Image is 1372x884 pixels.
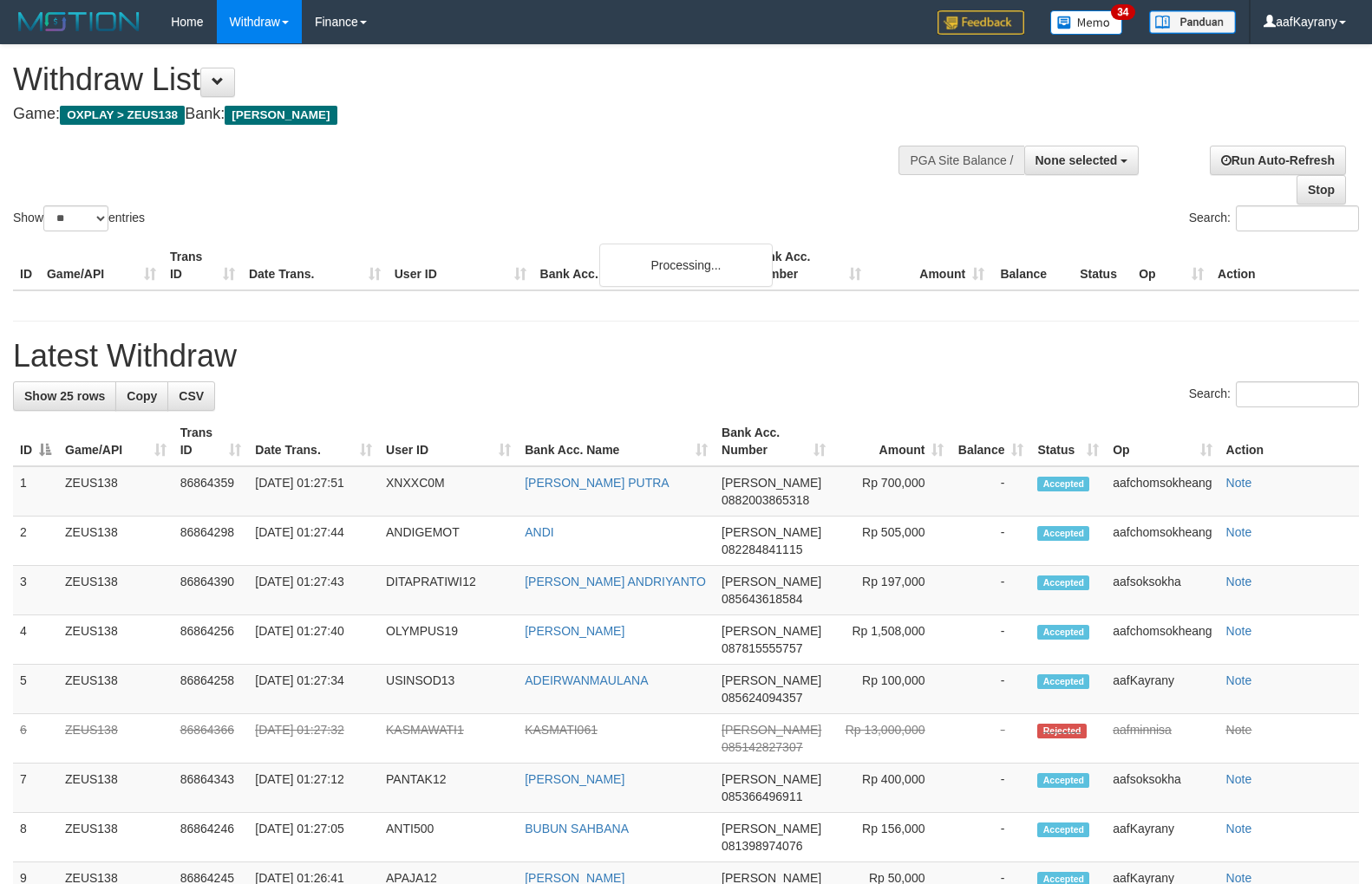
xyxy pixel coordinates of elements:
td: - [951,714,1030,764]
td: ZEUS138 [58,665,173,714]
td: 3 [13,566,58,615]
span: Accepted [1037,773,1089,788]
a: Note [1226,772,1252,786]
img: Button%20Memo.svg [1050,10,1123,35]
span: Accepted [1037,526,1089,541]
th: ID: activate to sort column descending [13,417,58,466]
td: [DATE] 01:27:43 [248,566,379,615]
span: Copy 085643618584 to clipboard [722,592,802,606]
span: OXPLAY > ZEUS138 [60,106,185,125]
div: PGA Site Balance / [898,146,1023,175]
td: Rp 505,000 [833,517,951,566]
td: 1 [13,466,58,517]
span: Copy 085142827307 to clipboard [722,740,802,754]
td: [DATE] 01:27:34 [248,665,379,714]
td: aafKayrany [1106,665,1218,714]
th: Date Trans. [242,241,388,290]
td: Rp 197,000 [833,566,951,615]
td: ANTI500 [379,813,518,862]
td: ZEUS138 [58,615,173,665]
span: Accepted [1037,674,1089,689]
th: Balance: activate to sort column ascending [951,417,1030,466]
td: - [951,517,1030,566]
img: panduan.png [1149,10,1236,34]
td: aafsoksokha [1106,764,1218,813]
label: Search: [1189,381,1359,407]
td: ZEUS138 [58,517,173,566]
td: aafchomsokheang [1106,615,1218,665]
th: Trans ID [163,241,242,290]
span: [PERSON_NAME] [722,673,821,687]
a: Show 25 rows [13,381,116,411]
a: Note [1226,723,1252,737]
th: Game/API: activate to sort column ascending [58,417,173,466]
th: Amount: activate to sort column ascending [833,417,951,466]
td: [DATE] 01:27:44 [248,517,379,566]
span: Copy 085366496911 to clipboard [722,790,802,803]
td: ZEUS138 [58,466,173,517]
td: 86864390 [173,566,249,615]
select: Showentries [43,205,108,231]
td: [DATE] 01:27:40 [248,615,379,665]
th: Amount [868,241,991,290]
td: ANDIGEMOT [379,517,518,566]
a: Note [1226,624,1252,638]
th: Trans ID: activate to sort column ascending [173,417,249,466]
th: Status: activate to sort column ascending [1030,417,1106,466]
td: ZEUS138 [58,714,173,764]
span: [PERSON_NAME] [722,723,821,737]
th: Game/API [40,241,163,290]
th: Bank Acc. Name: activate to sort column ascending [518,417,715,466]
h4: Game: Bank: [13,106,898,123]
span: [PERSON_NAME] [722,525,821,539]
span: [PERSON_NAME] [722,476,821,490]
h1: Latest Withdraw [13,339,1359,374]
td: aafKayrany [1106,813,1218,862]
span: Copy 081398974076 to clipboard [722,839,802,853]
span: Accepted [1037,477,1089,491]
input: Search: [1236,381,1359,407]
input: Search: [1236,205,1359,231]
td: XNXXC0M [379,466,518,517]
td: - [951,615,1030,665]
td: 86864343 [173,764,249,813]
td: aafsoksokha [1106,566,1218,615]
td: Rp 100,000 [833,665,951,714]
th: Op [1132,241,1211,290]
span: Rejected [1037,724,1086,738]
td: aafchomsokheang [1106,517,1218,566]
td: 5 [13,665,58,714]
th: User ID: activate to sort column ascending [379,417,518,466]
img: MOTION_logo.png [13,9,145,35]
th: Status [1073,241,1132,290]
th: Action [1219,417,1359,466]
td: OLYMPUS19 [379,615,518,665]
span: Show 25 rows [24,389,105,403]
th: ID [13,241,40,290]
a: Note [1226,822,1252,835]
th: Bank Acc. Number: activate to sort column ascending [715,417,833,466]
a: Stop [1297,175,1346,205]
label: Show entries [13,205,145,231]
td: 86864366 [173,714,249,764]
td: - [951,813,1030,862]
td: ZEUS138 [58,813,173,862]
span: [PERSON_NAME] [722,624,821,638]
td: 6 [13,714,58,764]
td: 86864298 [173,517,249,566]
td: KASMAWATI1 [379,714,518,764]
td: aafminnisa [1106,714,1218,764]
th: Bank Acc. Number [745,241,868,290]
a: [PERSON_NAME] ANDRIYANTO [525,575,706,588]
td: USINSOD13 [379,665,518,714]
td: Rp 13,000,000 [833,714,951,764]
h1: Withdraw List [13,62,898,97]
td: Rp 156,000 [833,813,951,862]
a: CSV [167,381,215,411]
span: Accepted [1037,625,1089,640]
span: 34 [1111,4,1134,20]
a: [PERSON_NAME] [525,772,624,786]
span: None selected [1036,153,1118,167]
span: [PERSON_NAME] [225,106,336,125]
span: CSV [179,389,204,403]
